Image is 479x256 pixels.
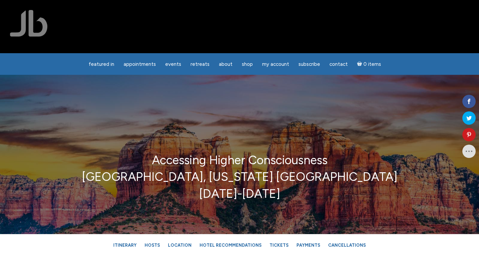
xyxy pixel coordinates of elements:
a: Location [165,239,195,251]
span: 0 items [363,62,381,67]
a: Events [161,58,185,71]
a: Shop [238,58,257,71]
span: Subscribe [298,61,320,67]
a: Subscribe [294,58,324,71]
a: My Account [258,58,293,71]
span: Appointments [124,61,156,67]
a: Retreats [187,58,214,71]
span: featured in [89,61,114,67]
span: About [219,61,233,67]
a: Itinerary [110,239,140,251]
a: featured in [85,58,118,71]
a: Payments [293,239,323,251]
a: Cancellations [325,239,369,251]
span: Shop [242,61,253,67]
span: Retreats [191,61,210,67]
a: Tickets [266,239,292,251]
span: Contact [329,61,348,67]
a: Hotel Recommendations [196,239,265,251]
a: Hosts [141,239,163,251]
i: Cart [357,61,363,67]
img: Jamie Butler. The Everyday Medium [10,10,48,37]
p: Accessing Higher Consciousness [GEOGRAPHIC_DATA], [US_STATE] [GEOGRAPHIC_DATA] [DATE]-[DATE] [24,152,455,202]
a: About [215,58,237,71]
a: Cart0 items [353,57,385,71]
span: My Account [262,61,289,67]
a: Appointments [120,58,160,71]
span: Events [165,61,181,67]
a: Contact [325,58,352,71]
span: Shares [465,90,476,93]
